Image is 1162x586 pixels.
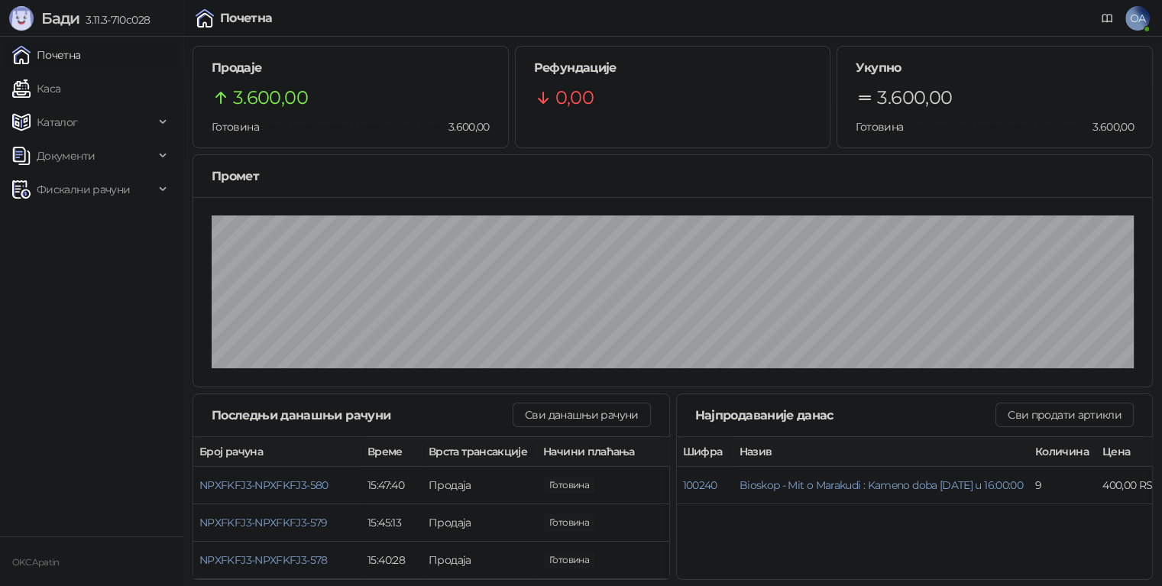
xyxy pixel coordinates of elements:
th: Начини плаћања [537,437,690,467]
td: Продаја [422,542,537,579]
a: Документација [1095,6,1119,31]
div: Последњи данашњи рачуни [212,406,513,425]
span: 3.600,00 [233,83,308,112]
td: Продаја [422,504,537,542]
th: Време [361,437,422,467]
td: 15:45:13 [361,504,422,542]
button: NPXFKFJ3-NPXFKFJ3-579 [199,516,328,529]
span: 3.11.3-710c028 [79,13,150,27]
span: Каталог [37,107,78,138]
div: Промет [212,167,1134,186]
button: Сви данашњи рачуни [513,403,650,427]
button: Bioskop - Mit o Marakudi : Kameno doba [DATE] u 16:00:00 [740,478,1023,492]
th: Назив [733,437,1029,467]
th: Број рачуна [193,437,361,467]
span: Готовина [856,120,903,134]
h5: Укупно [856,59,1134,77]
td: Продаја [422,467,537,504]
h5: Рефундације [534,59,812,77]
td: 15:47:40 [361,467,422,504]
span: 3.600,00 [877,83,952,112]
a: Почетна [12,40,81,70]
td: 9 [1029,467,1096,504]
th: Количина [1029,437,1096,467]
span: Готовина [212,120,259,134]
span: 1.600,00 [543,477,595,494]
span: 0,00 [555,83,594,112]
span: Бади [41,9,79,28]
button: NPXFKFJ3-NPXFKFJ3-578 [199,553,328,567]
span: 3.600,00 [1082,118,1134,135]
button: NPXFKFJ3-NPXFKFJ3-580 [199,478,329,492]
img: Logo [9,6,34,31]
th: Шифра [677,437,733,467]
button: Сви продати артикли [995,403,1134,427]
span: 3.600,00 [438,118,490,135]
h5: Продаје [212,59,490,77]
div: Почетна [220,12,273,24]
span: OA [1125,6,1150,31]
span: 1.200,00 [543,552,595,568]
small: OKC Apatin [12,557,60,568]
div: Најпродаваније данас [695,406,996,425]
span: Документи [37,141,95,171]
span: Фискални рачуни [37,174,130,205]
button: 100240 [683,478,717,492]
th: Врста трансакције [422,437,537,467]
span: 800,00 [543,514,595,531]
td: 15:40:28 [361,542,422,579]
a: Каса [12,73,60,104]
